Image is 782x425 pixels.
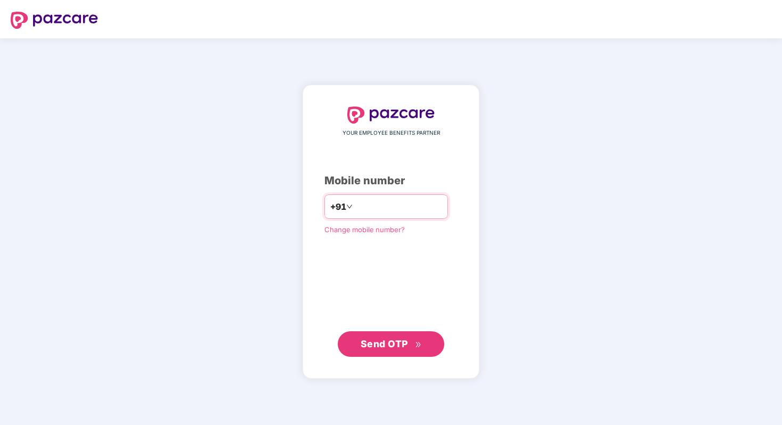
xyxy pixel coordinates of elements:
[324,225,405,234] a: Change mobile number?
[324,173,458,189] div: Mobile number
[11,12,98,29] img: logo
[361,338,408,349] span: Send OTP
[338,331,444,357] button: Send OTPdouble-right
[343,129,440,137] span: YOUR EMPLOYEE BENEFITS PARTNER
[330,200,346,214] span: +91
[346,203,353,210] span: down
[347,107,435,124] img: logo
[415,341,422,348] span: double-right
